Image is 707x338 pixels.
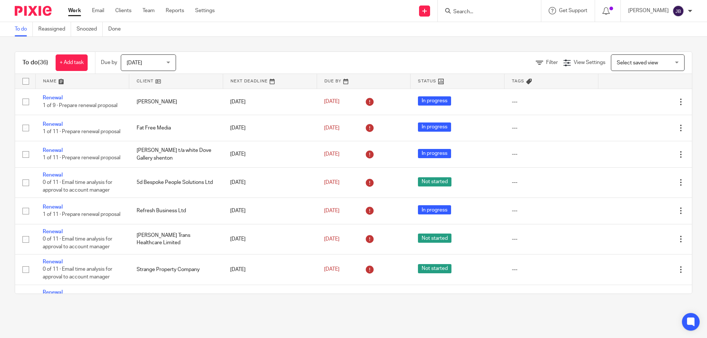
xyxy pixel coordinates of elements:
td: [DATE] [223,89,317,115]
td: [DATE] [223,198,317,224]
span: [DATE] [324,125,340,131]
span: In progress [418,122,451,132]
div: --- [512,207,591,214]
td: 5d Bespoke People Solutions Ltd [129,167,223,198]
td: Fat Free Media [129,115,223,141]
a: Team [143,7,155,14]
p: Due by [101,59,117,66]
span: 1 of 11 · Prepare renewal proposal [43,129,120,134]
span: [DATE] [324,236,340,242]
a: Clients [115,7,131,14]
a: Snoozed [77,22,103,36]
td: [DATE] [223,285,317,315]
span: [DATE] [324,99,340,104]
td: [DATE] [223,141,317,167]
input: Search [453,9,519,15]
img: Pixie [15,6,52,16]
div: --- [512,124,591,132]
h1: To do [22,59,48,67]
span: [DATE] [324,267,340,272]
td: [PERSON_NAME] t/a white Dove Gallery shenton [129,141,223,167]
span: In progress [418,96,451,106]
a: To do [15,22,33,36]
td: [DATE] [223,115,317,141]
td: [PERSON_NAME] Trans Healthcare Limited [129,224,223,254]
span: 0 of 11 · Email time analysis for approval to account manager [43,180,112,193]
div: --- [512,235,591,243]
span: (36) [38,60,48,65]
span: In progress [418,205,451,214]
span: Select saved view [617,60,658,65]
span: [DATE] [127,60,142,65]
a: Settings [195,7,215,14]
span: View Settings [574,60,605,65]
a: Renewal [43,259,63,264]
span: Tags [512,79,524,83]
a: Renewal [43,229,63,234]
a: Reports [166,7,184,14]
span: 1 of 11 · Prepare renewal proposal [43,156,120,161]
span: Not started [418,177,451,186]
a: Renewal [43,148,63,153]
a: Work [68,7,81,14]
span: [DATE] [324,208,340,213]
td: [DATE] [223,224,317,254]
a: Renewal [43,122,63,127]
div: --- [512,98,591,106]
span: [DATE] [324,180,340,185]
td: Fresh Mindset (Uk) Ltd [129,285,223,315]
a: + Add task [56,54,88,71]
td: Refresh Business Ltd [129,198,223,224]
span: 1 of 9 · Prepare renewal proposal [43,103,117,108]
span: [DATE] [324,152,340,157]
div: --- [512,266,591,273]
a: Reassigned [38,22,71,36]
a: Renewal [43,172,63,178]
a: Email [92,7,104,14]
span: Get Support [559,8,587,13]
span: Filter [546,60,558,65]
p: [PERSON_NAME] [628,7,669,14]
a: Renewal [43,290,63,295]
span: 0 of 11 · Email time analysis for approval to account manager [43,267,112,280]
td: [PERSON_NAME] [129,89,223,115]
a: Done [108,22,126,36]
img: svg%3E [672,5,684,17]
div: --- [512,150,591,158]
td: Strange Property Company [129,255,223,285]
span: Not started [418,234,451,243]
a: Renewal [43,95,63,100]
a: Renewal [43,204,63,210]
span: Not started [418,264,451,273]
td: [DATE] [223,255,317,285]
span: 1 of 11 · Prepare renewal proposal [43,212,120,217]
td: [DATE] [223,167,317,198]
span: In progress [418,149,451,158]
span: 0 of 11 · Email time analysis for approval to account manager [43,236,112,249]
div: --- [512,179,591,186]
